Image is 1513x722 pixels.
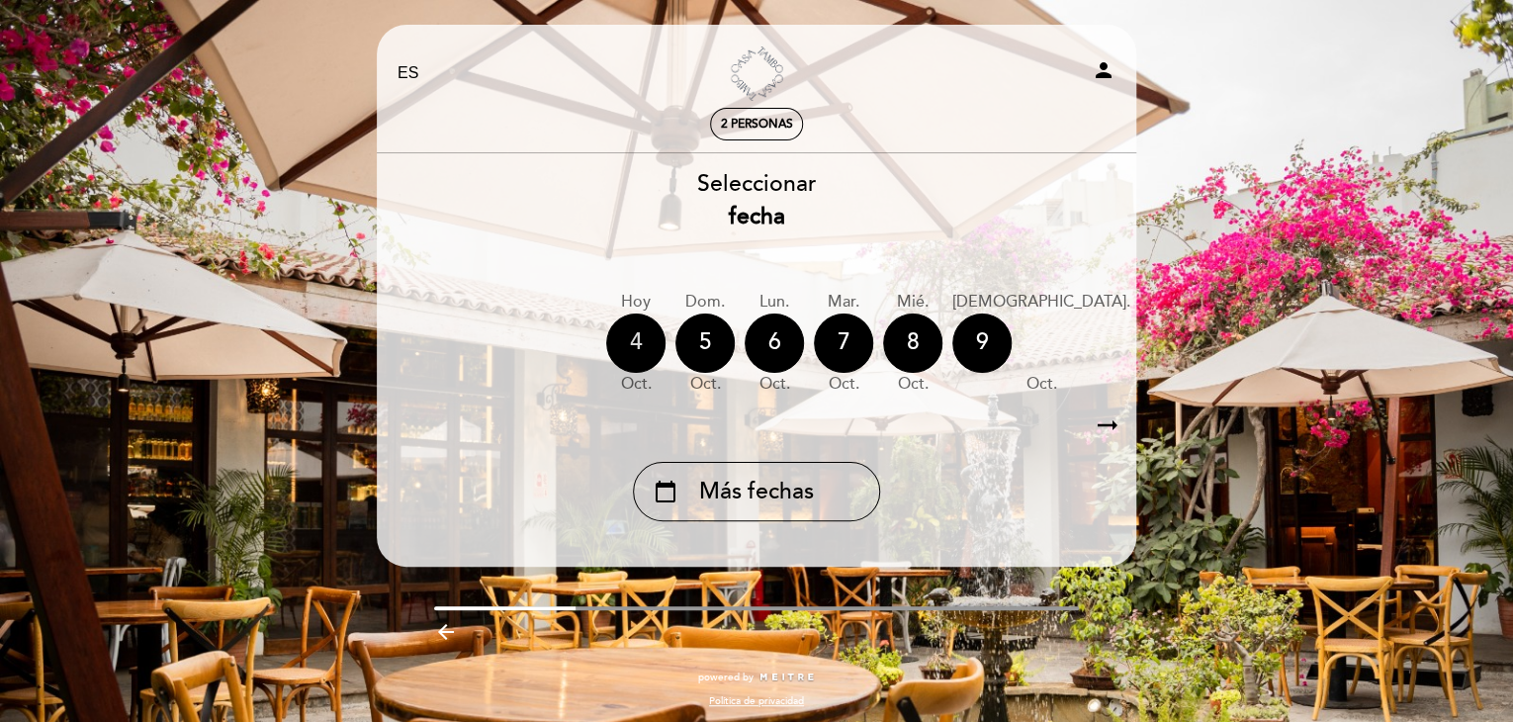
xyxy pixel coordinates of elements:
span: 2 personas [721,117,793,132]
div: 5 [675,314,735,373]
i: arrow_right_alt [1093,405,1122,447]
a: Casa Tambo [633,46,880,101]
b: fecha [729,203,785,230]
a: Política de privacidad [709,694,804,708]
a: powered by [698,671,815,684]
i: calendar_today [654,475,677,508]
i: arrow_backward [434,620,458,644]
div: Hoy [606,291,666,314]
div: [DEMOGRAPHIC_DATA]. [952,291,1130,314]
div: Seleccionar [376,168,1137,233]
div: oct. [952,373,1130,396]
div: oct. [745,373,804,396]
img: MEITRE [758,673,815,682]
div: dom. [675,291,735,314]
span: Más fechas [699,476,814,508]
div: 4 [606,314,666,373]
div: lun. [745,291,804,314]
div: mié. [883,291,942,314]
span: powered by [698,671,754,684]
i: person [1092,58,1115,82]
div: 9 [952,314,1012,373]
div: 7 [814,314,873,373]
div: oct. [814,373,873,396]
div: oct. [675,373,735,396]
div: oct. [883,373,942,396]
div: 6 [745,314,804,373]
div: 8 [883,314,942,373]
button: person [1092,58,1115,89]
div: mar. [814,291,873,314]
div: oct. [606,373,666,396]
